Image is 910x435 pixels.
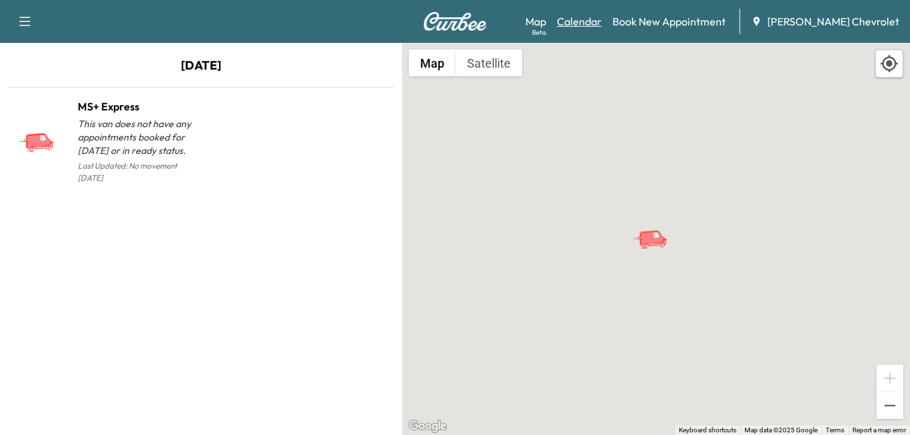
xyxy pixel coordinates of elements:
[557,13,602,29] a: Calendar
[767,13,899,29] span: [PERSON_NAME] Chevrolet
[456,50,522,76] button: Show satellite imagery
[409,50,456,76] button: Show street map
[405,418,450,435] img: Google
[876,365,903,391] button: Zoom in
[405,418,450,435] a: Open this area in Google Maps (opens a new window)
[78,117,201,157] p: This van does not have any appointments booked for [DATE] or in ready status.
[876,392,903,419] button: Zoom out
[875,50,903,78] div: Recenter map
[612,13,726,29] a: Book New Appointment
[826,426,844,434] a: Terms (opens in new tab)
[852,426,906,434] a: Report a map error
[78,98,201,114] h1: MS+ Express
[525,13,546,29] a: MapBeta
[78,157,201,187] p: Last Updated: No movement [DATE]
[679,426,736,435] button: Keyboard shortcuts
[532,27,546,37] div: Beta
[423,12,487,31] img: Curbee Logo
[633,215,679,239] gmp-advanced-marker: MS+ Express
[744,426,818,434] span: Map data ©2025 Google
